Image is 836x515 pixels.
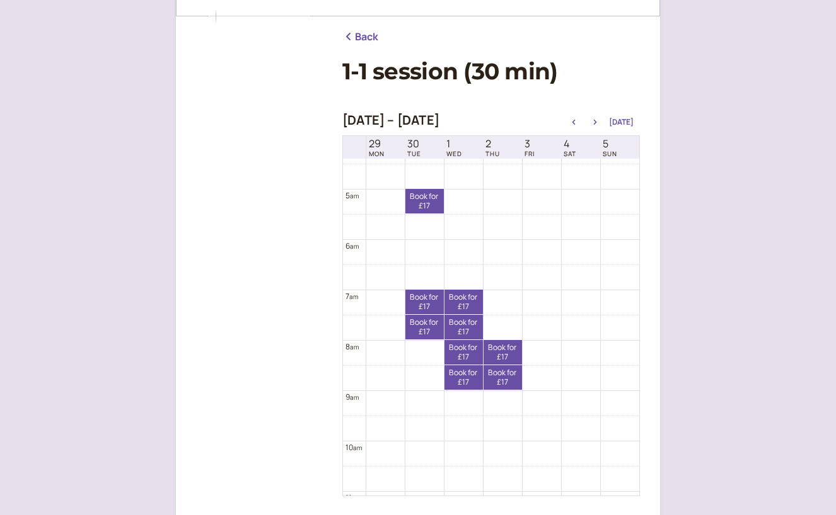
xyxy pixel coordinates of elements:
span: THU [485,150,500,157]
div: 8 [345,341,359,353]
span: am [350,393,359,402]
span: Book for £17 [444,343,483,361]
span: 30 [407,138,421,150]
div: 9 [345,391,359,403]
a: October 2, 2025 [483,137,502,159]
div: 11 [345,492,361,504]
span: WED [446,150,462,157]
span: MON [369,150,385,157]
a: September 30, 2025 [405,137,424,159]
a: October 1, 2025 [444,137,465,159]
h1: 1-1 session (30 min) [342,58,640,85]
a: Back [342,29,379,45]
a: October 5, 2025 [600,137,620,159]
span: am [352,494,361,502]
span: TUE [407,150,421,157]
span: 4 [564,138,576,150]
span: am [350,342,359,351]
h2: [DATE] – [DATE] [342,113,439,128]
span: am [350,242,359,251]
span: Book for £17 [484,343,522,361]
button: [DATE] [609,118,634,127]
span: am [353,443,362,452]
span: 1 [446,138,462,150]
span: 2 [485,138,500,150]
span: Book for £17 [444,318,483,336]
span: 5 [603,138,617,150]
span: Book for £17 [405,192,444,210]
span: Book for £17 [444,293,483,311]
span: Book for £17 [405,293,444,311]
span: Book for £17 [405,318,444,336]
div: 7 [345,290,359,302]
span: SUN [603,150,617,157]
div: 6 [345,240,359,252]
span: 29 [369,138,385,150]
a: October 4, 2025 [561,137,579,159]
a: October 3, 2025 [522,137,537,159]
span: am [349,292,358,301]
span: Book for £17 [484,368,522,387]
div: 10 [345,441,363,453]
span: am [350,191,359,200]
span: FRI [525,150,535,157]
span: SAT [564,150,576,157]
span: 3 [525,138,535,150]
span: Book for £17 [444,368,483,387]
a: September 29, 2025 [366,137,387,159]
div: 5 [345,190,359,201]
